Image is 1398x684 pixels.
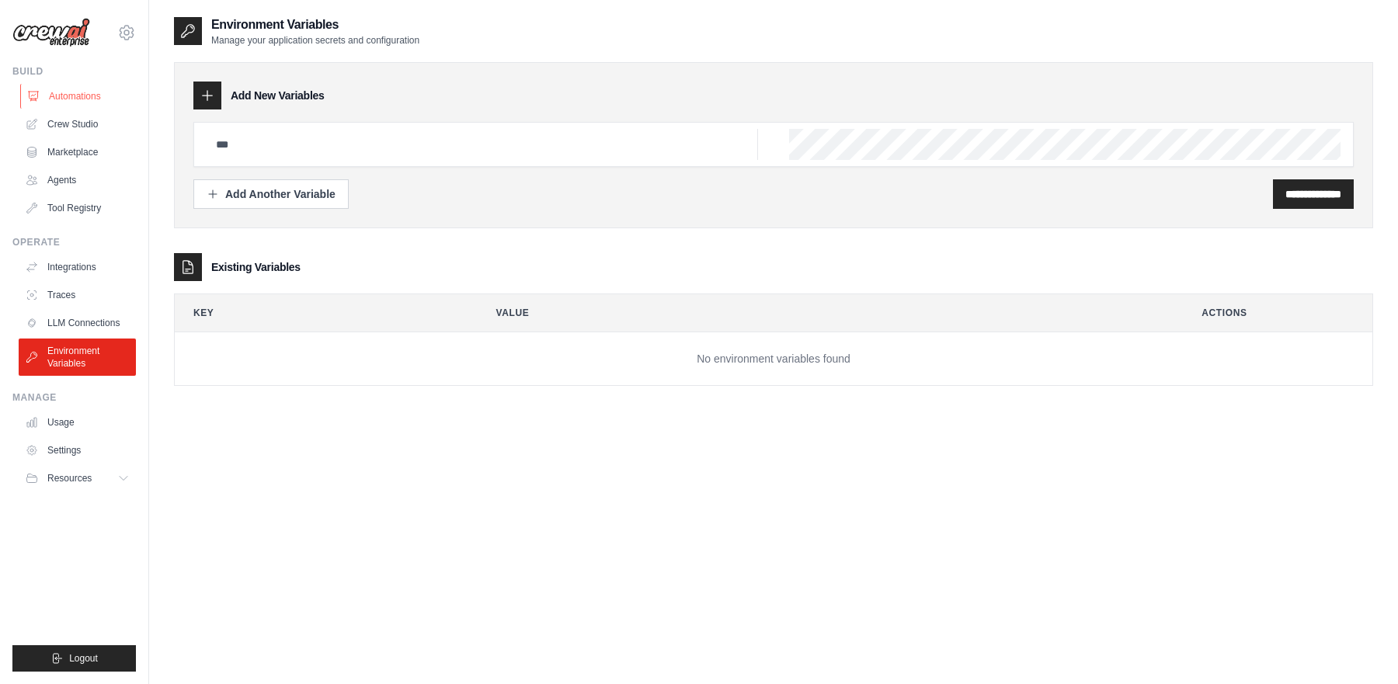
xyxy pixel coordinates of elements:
div: Manage [12,391,136,404]
a: Settings [19,438,136,463]
div: Add Another Variable [207,186,336,202]
th: Actions [1183,294,1372,332]
button: Logout [12,645,136,672]
th: Key [175,294,465,332]
td: No environment variables found [175,332,1372,386]
div: Operate [12,236,136,248]
div: Build [12,65,136,78]
button: Add Another Variable [193,179,349,209]
span: Logout [69,652,98,665]
a: Usage [19,410,136,435]
p: Manage your application secrets and configuration [211,34,419,47]
img: Logo [12,18,90,47]
a: Traces [19,283,136,307]
th: Value [478,294,1171,332]
a: Tool Registry [19,196,136,220]
a: Agents [19,168,136,193]
h3: Existing Variables [211,259,301,275]
h3: Add New Variables [231,88,325,103]
a: Environment Variables [19,339,136,376]
span: Resources [47,472,92,484]
a: Crew Studio [19,112,136,137]
h2: Environment Variables [211,16,419,34]
a: Marketplace [19,140,136,165]
a: Integrations [19,255,136,280]
a: Automations [20,84,137,109]
a: LLM Connections [19,311,136,335]
button: Resources [19,466,136,491]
